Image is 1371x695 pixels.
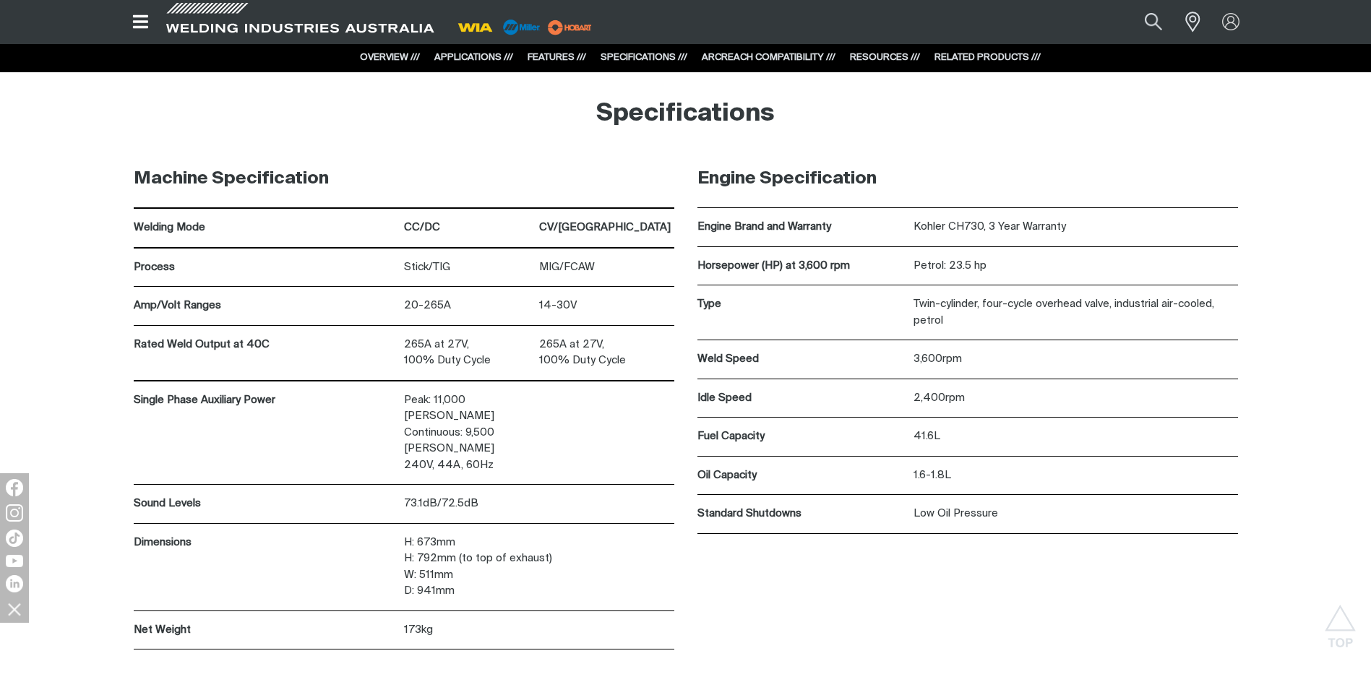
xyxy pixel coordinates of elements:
[404,220,539,236] p: CC/DC
[2,597,27,621] img: hide socials
[360,53,420,62] a: OVERVIEW ///
[404,298,539,314] p: 20-265A
[6,530,23,547] img: TikTok
[914,219,1238,236] p: Kohler CH730, 3 Year Warranty
[697,351,906,368] p: Weld Speed
[697,390,906,407] p: Idle Speed
[914,258,1238,275] p: Petrol: 23.5 hp
[539,337,674,369] p: 265A at 27V, 100% Duty Cycle
[404,496,674,512] p: 73.1dB/72.5dB
[6,479,23,496] img: Facebook
[1110,6,1177,38] input: Product name or item number...
[697,467,906,484] p: Oil Capacity
[404,535,674,600] p: H: 673mm H: 792mm (to top of exhaust) W: 511mm D: 941mm
[1129,6,1178,38] button: Search products
[134,259,397,276] p: Process
[914,296,1238,329] p: Twin-cylinder, four-cycle overhead valve, industrial air-cooled, petrol
[6,504,23,522] img: Instagram
[404,259,539,276] p: Stick/TIG
[404,622,674,639] p: 173kg
[697,506,906,522] p: Standard Shutdowns
[134,392,397,409] p: Single Phase Auxiliary Power
[404,337,539,369] p: 265A at 27V, 100% Duty Cycle
[697,296,906,313] p: Type
[914,467,1238,484] p: 1.6-1.8L
[119,98,1252,130] h2: Specifications
[434,53,513,62] a: APPLICATIONS ///
[914,428,1238,445] p: 41.6L
[1324,605,1357,637] button: Scroll to top
[134,337,397,353] p: Rated Weld Output at 40C
[134,622,397,639] p: Net Weight
[539,220,674,236] p: CV/[GEOGRAPHIC_DATA]
[6,575,23,592] img: LinkedIn
[539,259,674,276] p: MIG/FCAW
[6,555,23,567] img: YouTube
[134,496,404,512] p: Sound Levels
[934,53,1041,62] a: RELATED PRODUCTS ///
[134,168,674,190] h3: Machine Specification
[539,298,674,314] p: 14-30V
[914,351,1238,368] p: 3,600rpm
[543,17,596,38] img: miller
[697,168,1238,190] h3: Engine Specification
[528,53,586,62] a: FEATURES ///
[914,506,1238,522] p: Low Oil Pressure
[697,428,906,445] p: Fuel Capacity
[543,22,596,33] a: miller
[697,219,906,236] p: Engine Brand and Warranty
[702,53,835,62] a: ARCREACH COMPATIBILITY ///
[134,535,397,551] p: Dimensions
[914,390,1238,407] p: 2,400rpm
[697,258,906,275] p: Horsepower (HP) at 3,600 rpm
[601,53,687,62] a: SPECIFICATIONS ///
[404,392,539,474] p: Peak: 11,000 [PERSON_NAME] Continuous: 9,500 [PERSON_NAME] 240V, 44A, 60Hz
[134,220,397,236] p: Welding Mode
[850,53,920,62] a: RESOURCES ///
[134,298,397,314] p: Amp/Volt Ranges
